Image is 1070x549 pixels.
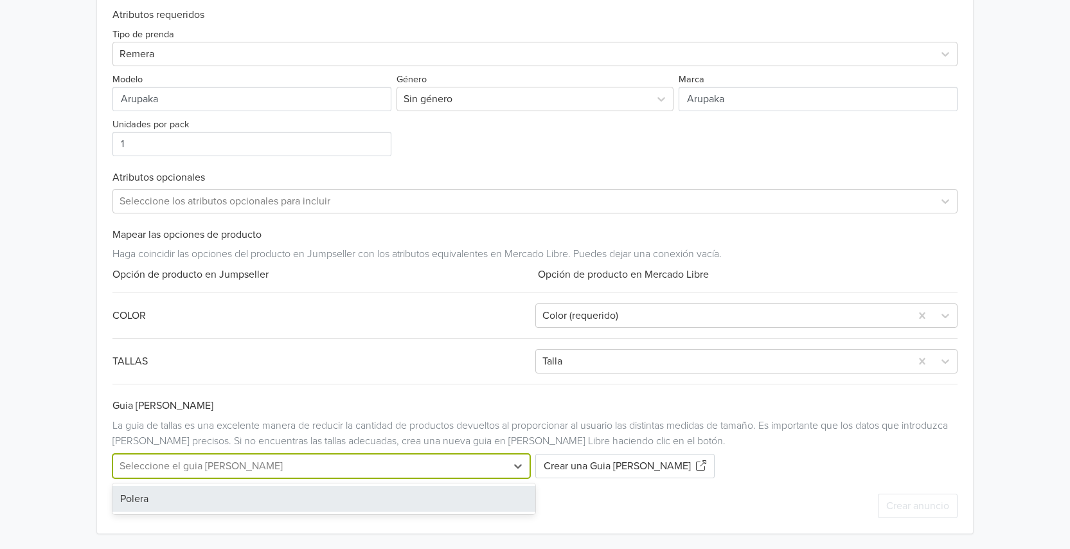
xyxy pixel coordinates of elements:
[112,308,535,323] div: COLOR
[112,486,535,512] div: Polera
[112,267,535,282] div: Opción de producto en Jumpseller
[112,418,958,449] div: La guia de tallas es una excelente manera de reducir la cantidad de productos devueltos al propor...
[112,28,174,42] label: Tipo de prenda
[679,73,704,87] label: Marca
[878,494,958,518] button: Crear anuncio
[535,267,958,282] div: Opción de producto en Mercado Libre
[112,354,535,369] div: TALLAS
[112,229,958,241] h6: Mapear las opciones de producto
[397,73,427,87] label: Género
[112,9,958,21] h6: Atributos requeridos
[112,73,143,87] label: Modelo
[535,458,715,471] a: Crear una Guia [PERSON_NAME]
[112,172,958,184] h6: Atributos opcionales
[535,454,715,478] button: Crear una Guia [PERSON_NAME]
[112,118,189,132] label: Unidades por pack
[112,400,958,412] h6: Guia [PERSON_NAME]
[112,241,958,262] div: Haga coincidir las opciones del producto en Jumpseller con los atributos equivalentes en Mercado ...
